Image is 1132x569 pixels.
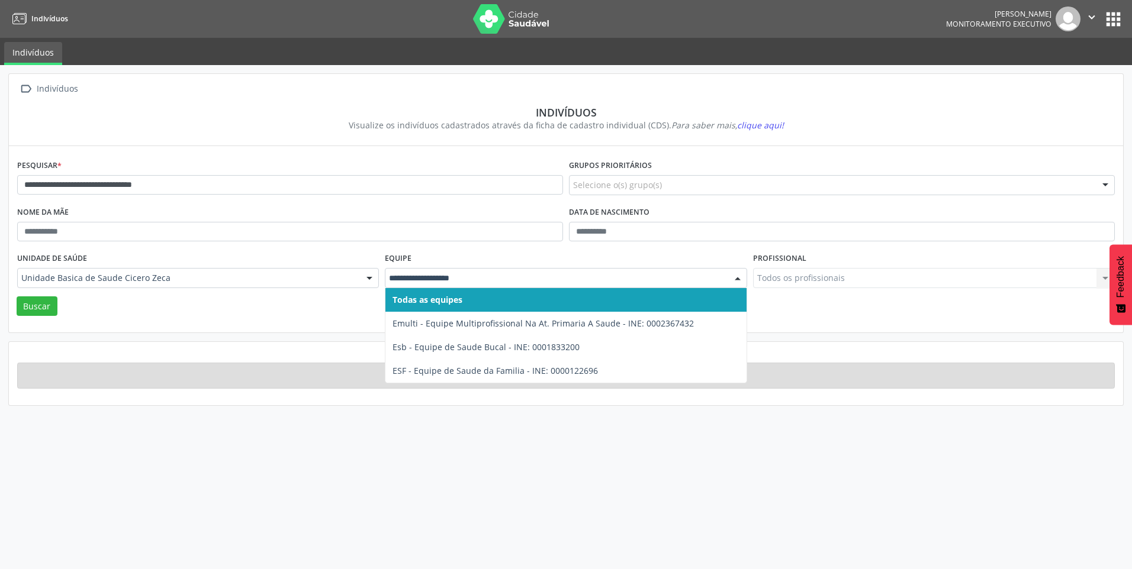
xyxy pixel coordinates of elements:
span: clique aqui! [737,119,784,131]
i:  [17,80,34,98]
label: Data de nascimento [569,203,649,222]
div: Indivíduos [25,106,1107,119]
label: Unidade de saúde [17,250,87,268]
button: Buscar [17,296,57,316]
button:  [1080,7,1103,31]
span: Feedback [1115,256,1126,298]
label: Nome da mãe [17,203,69,222]
span: Todas as equipes [393,294,462,305]
i:  [1085,11,1098,24]
button: apps [1103,9,1124,30]
label: Pesquisar [17,157,62,175]
i: Para saber mais, [671,119,784,131]
div: Nenhum resultado encontrado. [17,363,1115,389]
div: Visualize os indivíduos cadastrados através da ficha de cadastro individual (CDS). [25,119,1107,131]
img: img [1056,7,1080,31]
span: Selecione o(s) grupo(s) [573,179,662,191]
a:  Indivíduos [17,80,80,98]
label: Equipe [385,250,411,268]
span: Emulti - Equipe Multiprofissional Na At. Primaria A Saude - INE: 0002367432 [393,318,694,329]
span: Monitoramento Executivo [946,19,1051,29]
button: Feedback - Mostrar pesquisa [1110,244,1132,325]
div: [PERSON_NAME] [946,9,1051,19]
label: Grupos prioritários [569,157,652,175]
a: Indivíduos [4,42,62,65]
a: Indivíduos [8,9,68,28]
label: Profissional [753,250,806,268]
span: Esb - Equipe de Saude Bucal - INE: 0001833200 [393,341,580,353]
span: Indivíduos [31,14,68,24]
div: Indivíduos [34,80,80,98]
span: ESF - Equipe de Saude da Familia - INE: 0000122696 [393,365,598,376]
span: Unidade Basica de Saude Cicero Zeca [21,272,355,284]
